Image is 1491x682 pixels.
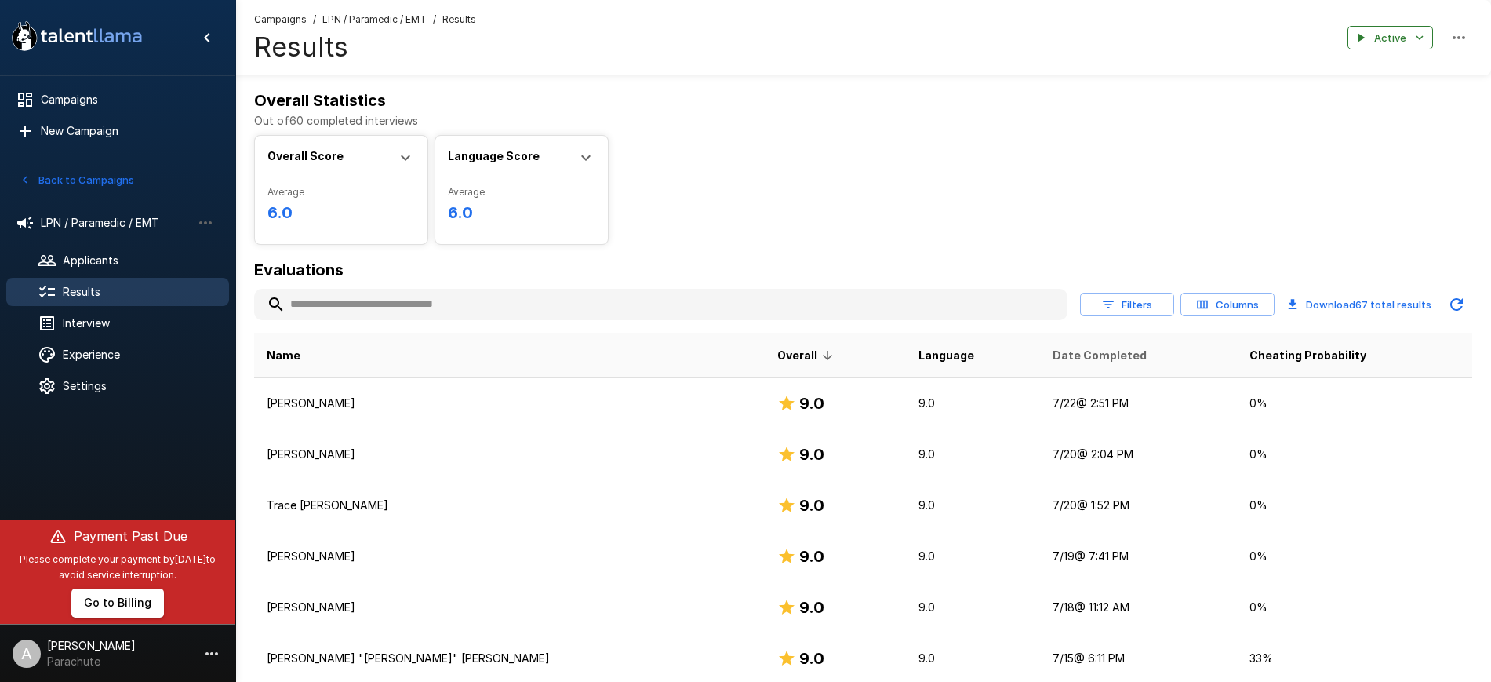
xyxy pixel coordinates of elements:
[267,346,300,365] span: Name
[918,396,1027,411] p: 9.0
[322,13,427,25] u: LPN / Paramedic / EMT
[1347,26,1433,50] button: Active
[1040,582,1238,633] td: 7/18 @ 11:12 AM
[1249,447,1460,462] p: 0 %
[1040,429,1238,480] td: 7/20 @ 2:04 PM
[918,346,974,365] span: Language
[1249,498,1460,513] p: 0 %
[918,600,1027,615] p: 9.0
[1249,346,1366,365] span: Cheating Probability
[442,12,476,27] span: Results
[267,200,415,225] h6: 6.0
[267,600,752,615] p: [PERSON_NAME]
[448,149,540,162] b: Language Score
[1040,480,1238,531] td: 7/20 @ 1:52 PM
[1180,293,1275,317] button: Columns
[267,447,752,462] p: [PERSON_NAME]
[1249,549,1460,564] p: 0 %
[777,346,838,365] span: Overall
[267,396,752,411] p: [PERSON_NAME]
[254,113,1472,129] p: Out of 60 completed interviews
[254,31,476,64] h4: Results
[1080,293,1174,317] button: Filters
[918,651,1027,666] p: 9.0
[448,184,595,200] span: Average
[1249,651,1460,666] p: 33 %
[1053,346,1147,365] span: Date Completed
[267,498,752,513] p: Trace [PERSON_NAME]
[918,498,1027,513] p: 9.0
[1249,396,1460,411] p: 0 %
[267,184,415,200] span: Average
[918,447,1027,462] p: 9.0
[799,646,824,671] h6: 9.0
[448,200,595,225] h6: 6.0
[799,493,824,518] h6: 9.0
[254,91,386,110] b: Overall Statistics
[799,595,824,620] h6: 9.0
[267,549,752,564] p: [PERSON_NAME]
[1441,289,1472,320] button: Updated Today - 2:57 PM
[1040,531,1238,582] td: 7/19 @ 7:41 PM
[799,442,824,467] h6: 9.0
[799,544,824,569] h6: 9.0
[1040,378,1238,429] td: 7/22 @ 2:51 PM
[1281,289,1438,320] button: Download67 total results
[313,12,316,27] span: /
[799,391,824,416] h6: 9.0
[267,651,752,666] p: [PERSON_NAME] "[PERSON_NAME]" [PERSON_NAME]
[1249,600,1460,615] p: 0 %
[267,149,344,162] b: Overall Score
[254,261,344,279] b: Evaluations
[918,549,1027,564] p: 9.0
[433,12,436,27] span: /
[254,13,307,25] u: Campaigns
